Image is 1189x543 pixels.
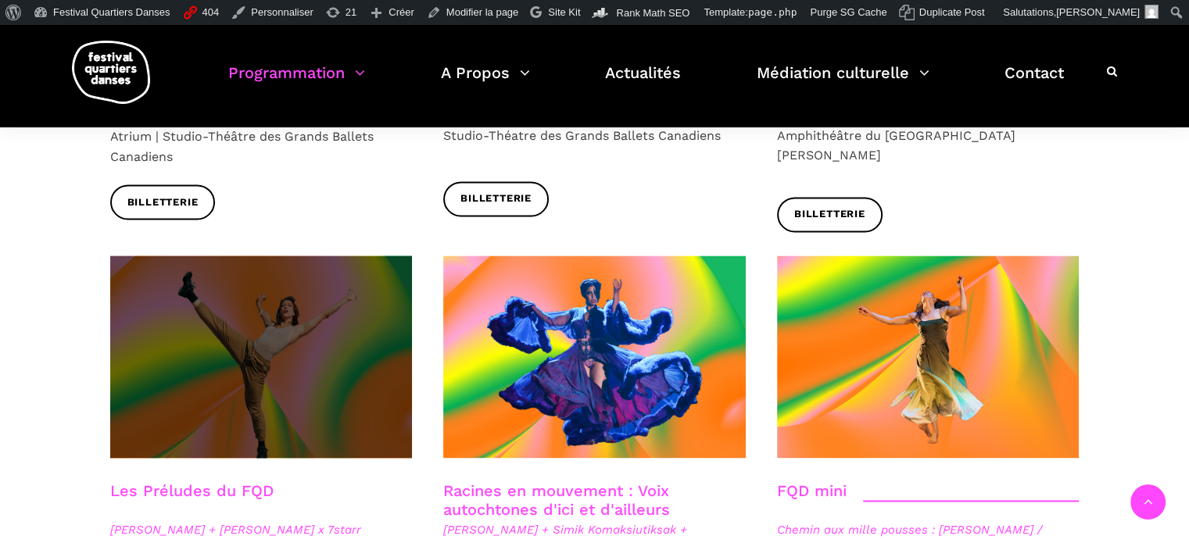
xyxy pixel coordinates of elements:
[777,481,847,500] a: FQD mini
[1005,59,1064,105] a: Contact
[605,59,681,105] a: Actualités
[110,184,216,220] a: Billetterie
[441,59,530,105] a: A Propos
[616,7,689,19] span: Rank Math SEO
[443,181,549,216] a: Billetterie
[460,191,532,207] span: Billetterie
[1056,6,1140,18] span: [PERSON_NAME]
[548,6,580,18] span: Site Kit
[127,195,199,211] span: Billetterie
[777,197,883,232] a: Billetterie
[757,59,929,105] a: Médiation culturelle
[110,107,413,167] p: Atrium | Studio-Théâtre des Grands Ballets Canadiens
[443,481,670,519] a: Racines en mouvement : Voix autochtones d'ici et d'ailleurs
[110,520,413,539] span: [PERSON_NAME] + [PERSON_NAME] x 7starr
[72,41,150,104] img: logo-fqd-med
[748,6,797,18] span: page.php
[228,59,365,105] a: Programmation
[794,206,865,223] span: Billetterie
[777,105,1080,166] p: Amphithéâtre du [GEOGRAPHIC_DATA][PERSON_NAME]
[110,481,274,500] a: Les Préludes du FQD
